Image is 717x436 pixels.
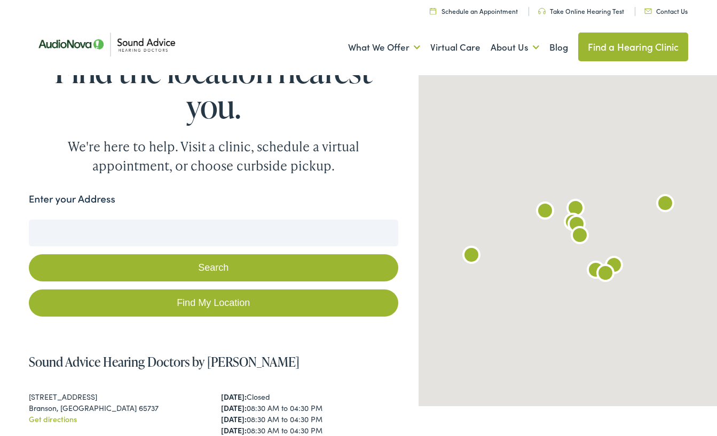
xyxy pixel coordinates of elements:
[491,28,539,67] a: About Us
[29,220,398,246] input: Enter your address or zip code
[538,8,546,14] img: Headphone icon in a unique green color, suggesting audio-related services or features.
[221,391,247,402] strong: [DATE]:
[560,211,586,236] div: Sound Advice Hearing Doctors by AudioNova
[567,224,593,249] div: AudioNova
[348,28,420,67] a: What We Offer
[459,244,484,269] div: AudioNova
[583,259,609,284] div: AudioNova
[593,262,618,287] div: AudioNova
[43,137,384,175] div: We're here to help. Visit a clinic, schedule a virtual appointment, or choose curbside pickup.
[601,254,627,279] div: AudioNova
[29,353,300,370] a: Sound Advice Hearing Doctors by [PERSON_NAME]
[430,6,518,15] a: Schedule an Appointment
[532,199,558,225] div: AudioNova
[221,414,247,424] strong: [DATE]:
[563,197,588,222] div: Sound Advice Hearing Doctors by AudioNova
[29,414,77,424] a: Get directions
[652,192,678,217] div: AudioNova
[29,289,398,317] a: Find My Location
[549,28,568,67] a: Blog
[564,213,589,238] div: Sound Advice Hearing Doctors by AudioNova
[538,6,624,15] a: Take Online Hearing Test
[29,402,206,414] div: Branson, [GEOGRAPHIC_DATA] 65737
[29,391,206,402] div: [STREET_ADDRESS]
[430,7,436,14] img: Calendar icon in a unique green color, symbolizing scheduling or date-related features.
[430,28,480,67] a: Virtual Care
[644,9,652,14] img: Icon representing mail communication in a unique green color, indicative of contact or communicat...
[578,33,689,61] a: Find a Hearing Clinic
[29,254,398,281] button: Search
[29,53,398,124] h1: Find the location nearest you.
[221,402,247,413] strong: [DATE]:
[29,191,115,207] label: Enter your Address
[644,6,688,15] a: Contact Us
[221,425,247,435] strong: [DATE]:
